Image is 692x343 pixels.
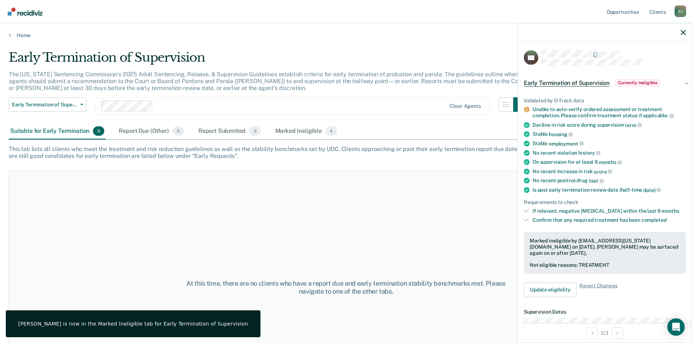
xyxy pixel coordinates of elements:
[518,323,692,342] div: 1 / 1
[533,217,686,223] div: Confirm that any required treatment has been
[533,131,686,138] div: Stable
[9,50,528,71] div: Early Termination of Supervision
[9,146,683,159] div: This tab lists all clients who meet the treatment and risk reduction guidelines as well as the st...
[533,208,686,214] div: If relevant, negative [MEDICAL_DATA] within the last 6
[274,123,339,139] div: Marked Ineligible
[612,327,623,339] button: Next Opportunity
[197,123,262,139] div: Report Submitted
[615,79,660,86] span: Currently ineligible
[9,123,106,139] div: Suitable for Early Termination
[8,8,43,16] img: Recidiviz
[589,178,604,184] span: test
[117,123,185,139] div: Report Due (Other)
[675,5,686,17] div: S J
[599,159,622,165] span: months
[524,199,686,205] div: Requirements to check
[450,103,481,109] div: Clear agents
[530,262,680,268] div: Not eligible reasons: TREATMENT
[533,106,686,119] div: Unable to auto-verify ordered assessment or treatment completion. Please confirm treatment status...
[586,327,598,339] button: Previous Opportunity
[530,237,680,256] div: Marked ineligible by [EMAIL_ADDRESS][US_STATE][DOMAIN_NAME] on [DATE]. [PERSON_NAME] may be surfa...
[675,5,686,17] button: Profile dropdown button
[549,140,583,146] span: employment
[642,217,667,223] span: completed
[524,79,610,86] span: Early Termination of Supervision
[9,32,683,38] a: Home
[93,126,104,136] span: 0
[518,71,692,94] div: Early Termination of SupervisionCurrently ineligible
[325,126,337,136] span: 4
[578,150,600,156] span: history
[524,309,686,315] dt: Supervision Dates
[9,71,526,91] p: The [US_STATE] Sentencing Commission’s 2025 Adult Sentencing, Release, & Supervision Guidelines e...
[533,168,686,175] div: No recent increase in risk
[524,97,686,103] div: Validated by O-Track data
[579,282,617,297] span: Revert Changes
[661,208,679,214] span: months
[533,187,686,193] div: Is past early termination review date (half-time
[18,320,248,327] div: [PERSON_NAME] is now in the Marked Ineligible tab for Early Termination of Supervision
[533,159,686,166] div: On supervision for at least 6
[643,187,661,193] span: date)
[524,282,576,297] button: Update eligibility
[249,126,260,136] span: 0
[594,168,612,174] span: score
[533,177,686,184] div: No recent positive drug
[533,140,686,147] div: Stable
[12,102,77,108] span: Early Termination of Supervision
[625,122,642,128] span: term
[549,131,573,137] span: housing
[667,318,685,336] div: Open Intercom Messenger
[178,279,515,295] div: At this time, there are no clients who have a report due and early termination stability benchmar...
[533,122,686,128] div: Decline in risk score during supervision
[173,126,184,136] span: 0
[533,150,686,156] div: No recent violation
